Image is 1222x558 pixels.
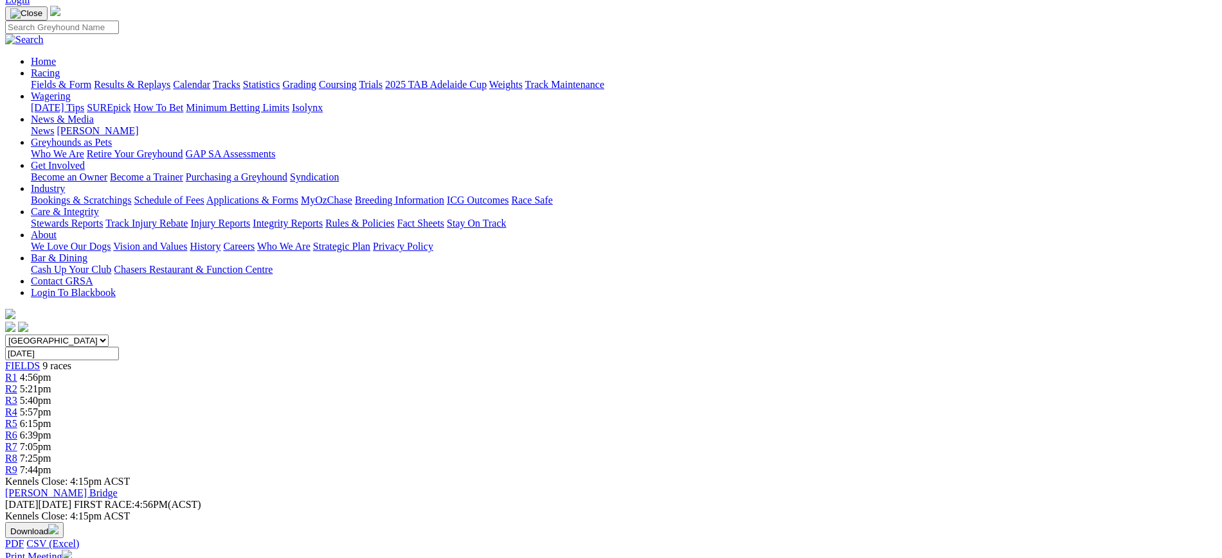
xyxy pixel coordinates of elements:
[31,125,54,136] a: News
[87,102,130,113] a: SUREpick
[20,406,51,417] span: 5:57pm
[31,67,60,78] a: Racing
[290,171,339,182] a: Syndication
[74,499,134,510] span: FIRST RACE:
[110,171,183,182] a: Become a Trainer
[5,453,17,464] a: R8
[20,383,51,394] span: 5:21pm
[134,102,184,113] a: How To Bet
[20,418,51,429] span: 6:15pm
[447,195,508,205] a: ICG Outcomes
[292,102,323,113] a: Isolynx
[31,241,111,252] a: We Love Our Dogs
[319,79,357,90] a: Coursing
[26,538,79,549] a: CSV (Excel)
[5,34,44,46] img: Search
[20,372,51,383] span: 4:56pm
[42,360,71,371] span: 9 races
[31,148,84,159] a: Who We Are
[94,79,170,90] a: Results & Replays
[313,241,370,252] a: Strategic Plan
[213,79,240,90] a: Tracks
[31,171,107,182] a: Become an Owner
[50,6,60,16] img: logo-grsa-white.png
[257,241,310,252] a: Who We Are
[57,125,138,136] a: [PERSON_NAME]
[31,195,1217,206] div: Industry
[114,264,273,275] a: Chasers Restaurant & Function Centre
[186,148,276,159] a: GAP SA Assessments
[5,406,17,417] a: R4
[5,309,15,319] img: logo-grsa-white.png
[325,218,395,229] a: Rules & Policies
[186,171,287,182] a: Purchasing a Greyhound
[20,464,51,475] span: 7:44pm
[190,241,220,252] a: History
[190,218,250,229] a: Injury Reports
[31,218,103,229] a: Stewards Reports
[31,114,94,125] a: News & Media
[373,241,433,252] a: Privacy Policy
[31,79,1217,91] div: Racing
[5,522,64,538] button: Download
[253,218,323,229] a: Integrity Reports
[5,538,24,549] a: PDF
[447,218,506,229] a: Stay On Track
[10,8,42,19] img: Close
[5,538,1217,550] div: Download
[5,510,1217,522] div: Kennels Close: 4:15pm ACST
[31,183,65,194] a: Industry
[355,195,444,205] a: Breeding Information
[87,148,183,159] a: Retire Your Greyhound
[20,441,51,452] span: 7:05pm
[20,430,51,440] span: 6:39pm
[5,383,17,394] a: R2
[173,79,210,90] a: Calendar
[74,499,201,510] span: 4:56PM(ACST)
[31,195,131,205] a: Bookings & Scratchings
[5,430,17,440] a: R6
[5,418,17,429] span: R5
[243,79,280,90] a: Statistics
[5,464,17,475] a: R9
[105,218,188,229] a: Track Injury Rebate
[206,195,298,205] a: Applications & Forms
[20,453,51,464] span: 7:25pm
[31,287,116,298] a: Login To Blackbook
[525,79,604,90] a: Track Maintenance
[31,252,87,263] a: Bar & Dining
[31,148,1217,160] div: Greyhounds as Pets
[31,206,99,217] a: Care & Integrity
[31,241,1217,252] div: About
[5,6,48,21] button: Toggle navigation
[186,102,289,113] a: Minimum Betting Limits
[20,395,51,406] span: 5:40pm
[31,102,84,113] a: [DATE] Tips
[5,476,130,487] span: Kennels Close: 4:15pm ACST
[5,21,119,34] input: Search
[5,360,40,371] a: FIELDS
[113,241,187,252] a: Vision and Values
[31,275,93,286] a: Contact GRSA
[223,241,255,252] a: Careers
[5,499,39,510] span: [DATE]
[301,195,352,205] a: MyOzChase
[5,441,17,452] a: R7
[31,171,1217,183] div: Get Involved
[385,79,487,90] a: 2025 TAB Adelaide Cup
[31,264,1217,275] div: Bar & Dining
[5,499,71,510] span: [DATE]
[283,79,316,90] a: Grading
[489,79,523,90] a: Weights
[5,372,17,383] a: R1
[18,322,28,332] img: twitter.svg
[5,347,119,360] input: Select date
[134,195,204,205] a: Schedule of Fees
